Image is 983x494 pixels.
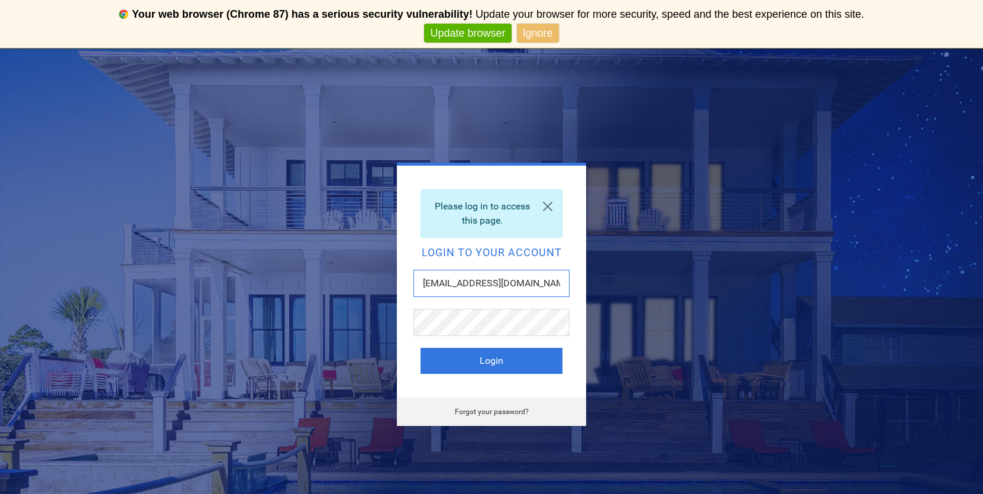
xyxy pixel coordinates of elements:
[533,190,562,223] a: Close
[476,8,864,20] span: Update your browser for more security, speed and the best experience on this site.
[421,247,562,258] h2: Login to your account
[517,24,559,43] a: Ignore
[413,270,570,297] input: Email
[421,348,562,374] button: Login
[455,408,529,416] a: Forgot your password?
[132,8,473,20] b: Your web browser (Chrome 87) has a serious security vulnerability!
[421,189,562,238] div: Please log in to access this page.
[424,24,511,43] a: Update browser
